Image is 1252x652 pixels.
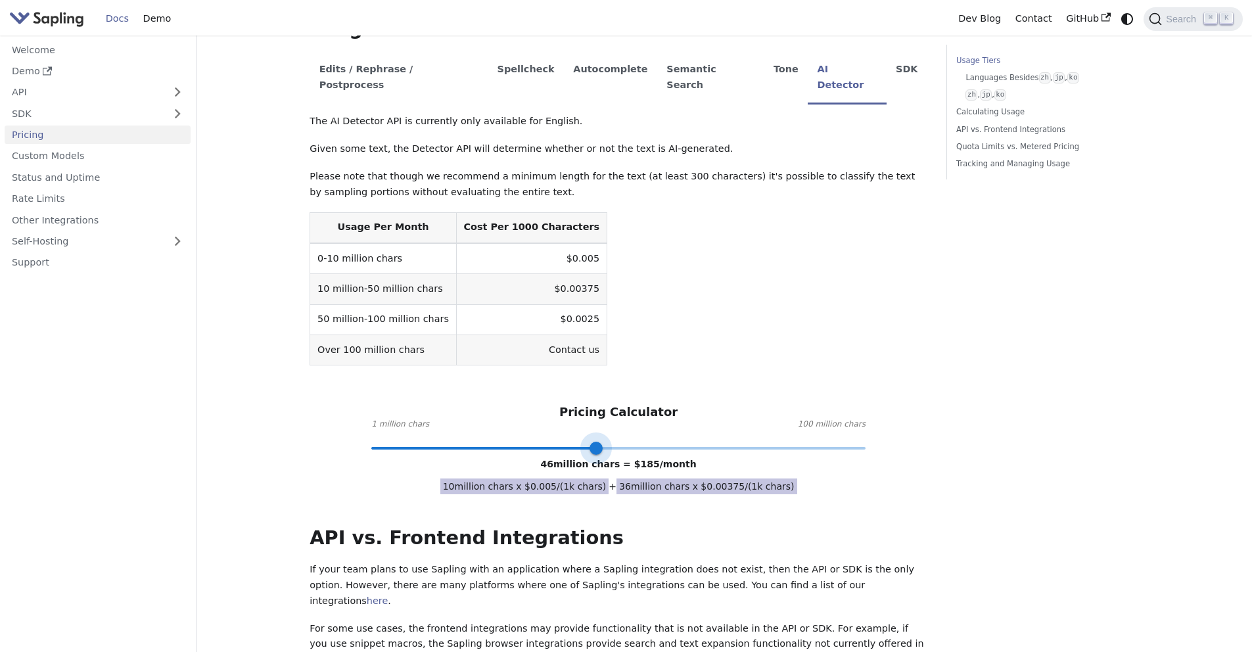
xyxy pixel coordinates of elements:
span: 36 million chars x $ 0.00375 /(1k chars) [616,478,797,494]
a: Self-Hosting [5,232,191,251]
span: Search [1162,14,1204,24]
p: If your team plans to use Sapling with an application where a Sapling integration does not exist,... [310,562,927,609]
td: 0-10 million chars [310,243,456,274]
code: ko [1067,72,1079,83]
p: The AI Detector API is currently only available for English. [310,114,927,129]
li: Autocomplete [564,53,657,105]
span: 1 million chars [371,418,429,431]
kbd: K [1220,12,1233,24]
td: Contact us [456,335,607,365]
a: SDK [5,104,164,123]
a: Docs [99,9,136,29]
code: jp [1053,72,1065,83]
th: Cost Per 1000 Characters [456,212,607,243]
a: API [5,83,164,102]
code: zh [1039,72,1051,83]
code: zh [965,89,977,101]
span: + [609,481,616,492]
span: 10 million chars x $ 0.005 /(1k chars) [440,478,609,494]
td: 50 million-100 million chars [310,304,456,335]
td: 10 million-50 million chars [310,274,456,304]
button: Search (Command+K) [1144,7,1242,31]
kbd: ⌘ [1204,12,1217,24]
a: Other Integrations [5,210,191,229]
button: Switch between dark and light mode (currently system mode) [1118,9,1137,28]
td: $0.0025 [456,304,607,335]
td: $0.00375 [456,274,607,304]
a: Sapling.ai [9,9,89,28]
a: Custom Models [5,147,191,166]
code: ko [994,89,1006,101]
td: $0.005 [456,243,607,274]
a: API vs. Frontend Integrations [956,124,1134,136]
a: Languages Besideszh,jp,ko [965,72,1130,84]
a: here [367,595,388,606]
a: zh,jp,ko [965,89,1130,101]
span: 100 million chars [798,418,866,431]
p: Please note that though we recommend a minimum length for the text (at least 300 characters) it's... [310,169,927,200]
th: Usage Per Month [310,212,456,243]
li: Spellcheck [488,53,564,105]
a: Pricing [5,126,191,145]
li: AI Detector [808,53,887,105]
li: SDK [887,53,927,105]
span: 46 million chars = $ 185 /month [541,459,697,469]
a: Support [5,253,191,272]
li: Edits / Rephrase / Postprocess [310,53,488,105]
a: Demo [136,9,178,29]
img: Sapling.ai [9,9,84,28]
a: Quota Limits vs. Metered Pricing [956,141,1134,153]
a: GitHub [1059,9,1117,29]
button: Expand sidebar category 'API' [164,83,191,102]
code: jp [980,89,992,101]
a: Usage Tiers [956,55,1134,67]
td: Over 100 million chars [310,335,456,365]
a: Welcome [5,40,191,59]
li: Tone [764,53,808,105]
a: Status and Uptime [5,168,191,187]
a: Calculating Usage [956,106,1134,118]
a: Demo [5,62,191,81]
a: Rate Limits [5,189,191,208]
h3: Pricing Calculator [559,405,678,420]
li: Semantic Search [657,53,764,105]
p: Given some text, the Detector API will determine whether or not the text is AI-generated. [310,141,927,157]
button: Expand sidebar category 'SDK' [164,104,191,123]
a: Contact [1008,9,1059,29]
h2: API vs. Frontend Integrations [310,526,927,550]
a: Dev Blog [951,9,1008,29]
a: Tracking and Managing Usage [956,158,1134,170]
